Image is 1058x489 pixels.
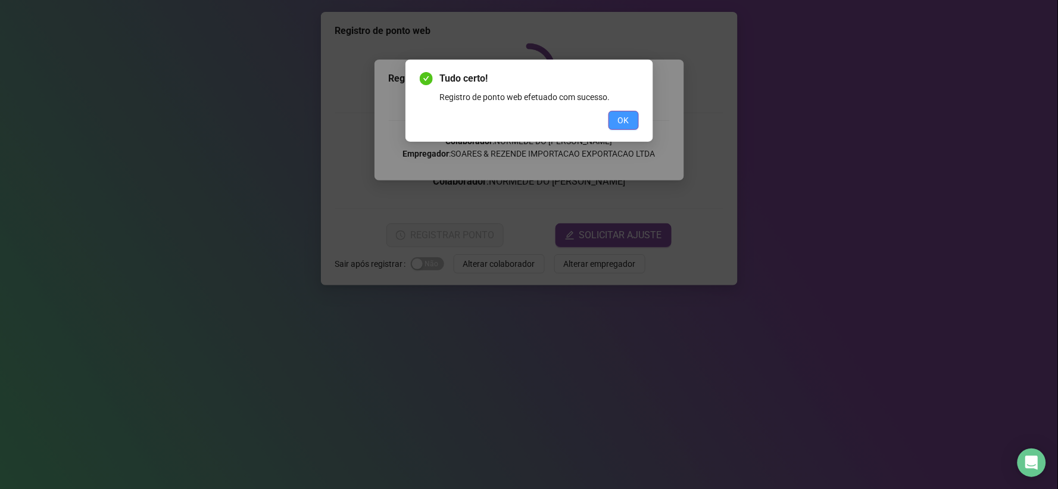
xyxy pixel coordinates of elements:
[1018,448,1046,477] div: Open Intercom Messenger
[420,72,433,85] span: check-circle
[608,111,639,130] button: OK
[440,91,639,104] div: Registro de ponto web efetuado com sucesso.
[440,71,639,86] span: Tudo certo!
[618,114,629,127] span: OK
